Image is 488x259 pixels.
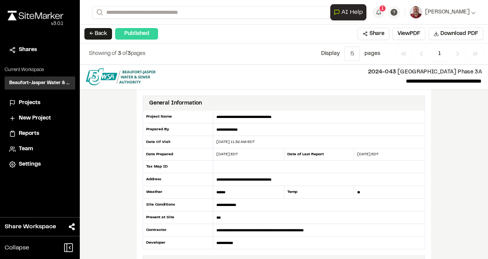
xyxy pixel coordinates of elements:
[396,46,483,61] nav: Navigation
[86,68,156,85] img: file
[143,199,213,211] div: Site Conditions
[162,68,482,76] p: [GEOGRAPHIC_DATA] Phase 3A
[410,6,476,18] button: [PERSON_NAME]
[358,28,389,40] button: Share
[92,6,106,19] button: Search
[89,51,118,56] span: Showing of
[19,160,41,169] span: Settings
[115,28,158,40] div: Published
[5,243,29,252] span: Collapse
[143,173,213,186] div: Address
[410,6,422,18] img: User
[143,161,213,173] div: Tax Map ID
[8,11,63,20] img: rebrand.png
[143,136,213,148] div: Date Of Visit
[84,28,112,40] button: ← Back
[345,46,360,61] button: 5
[118,51,121,56] span: 3
[143,224,213,237] div: Contractor
[9,145,71,153] a: Team
[19,114,51,123] span: New Project
[9,80,71,86] h3: Beaufort-Jasper Water & Sewer Authority
[368,70,396,75] span: 2024-043
[429,28,483,40] button: Download PDF
[149,99,202,108] div: General Information
[381,5,384,12] span: 1
[425,8,470,17] span: [PERSON_NAME]
[392,28,425,40] button: ViewPDF
[19,46,37,54] span: Shares
[9,46,71,54] a: Shares
[284,186,354,199] div: Temp
[19,129,39,138] span: Reports
[330,4,369,20] div: Open AI Assistant
[143,211,213,224] div: Present at Site
[19,99,40,107] span: Projects
[213,139,425,145] div: [DATE] 11:32 AM EDT
[364,50,380,58] p: page s
[143,123,213,136] div: Prepared By
[143,237,213,249] div: Developer
[143,148,213,161] div: Date Prepared
[341,8,363,17] span: AI Help
[373,6,385,18] button: 1
[9,99,71,107] a: Projects
[19,145,33,153] span: Team
[8,20,63,27] div: Oh geez...please don't...
[89,50,145,58] p: of pages
[284,148,354,161] div: Date of Last Report
[5,66,75,73] p: Current Workspace
[354,151,425,157] div: [DATE] EDT
[9,160,71,169] a: Settings
[143,111,213,123] div: Project Name
[432,46,447,61] span: 1
[9,114,71,123] a: New Project
[127,51,131,56] span: 3
[9,129,71,138] a: Reports
[321,50,340,58] p: Display
[5,222,56,231] span: Share Workspace
[213,151,284,157] div: [DATE] EDT
[330,4,366,20] button: Open AI Assistant
[440,30,478,38] span: Download PDF
[143,186,213,199] div: Weather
